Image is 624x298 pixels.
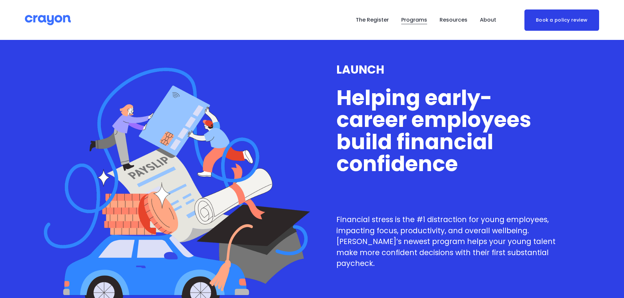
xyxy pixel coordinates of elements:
[401,15,427,25] span: Programs
[356,15,389,25] a: The Register
[336,87,558,175] h1: Helping early-career employees build financial confidence
[336,63,558,76] h3: LAUNCH
[440,15,467,25] a: folder dropdown
[480,15,496,25] a: folder dropdown
[440,15,467,25] span: Resources
[480,15,496,25] span: About
[336,214,558,269] p: Financial stress is the #1 distraction for young employees, impacting focus, productivity, and ov...
[524,9,599,31] a: Book a policy review
[401,15,427,25] a: folder dropdown
[25,14,71,26] img: Crayon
